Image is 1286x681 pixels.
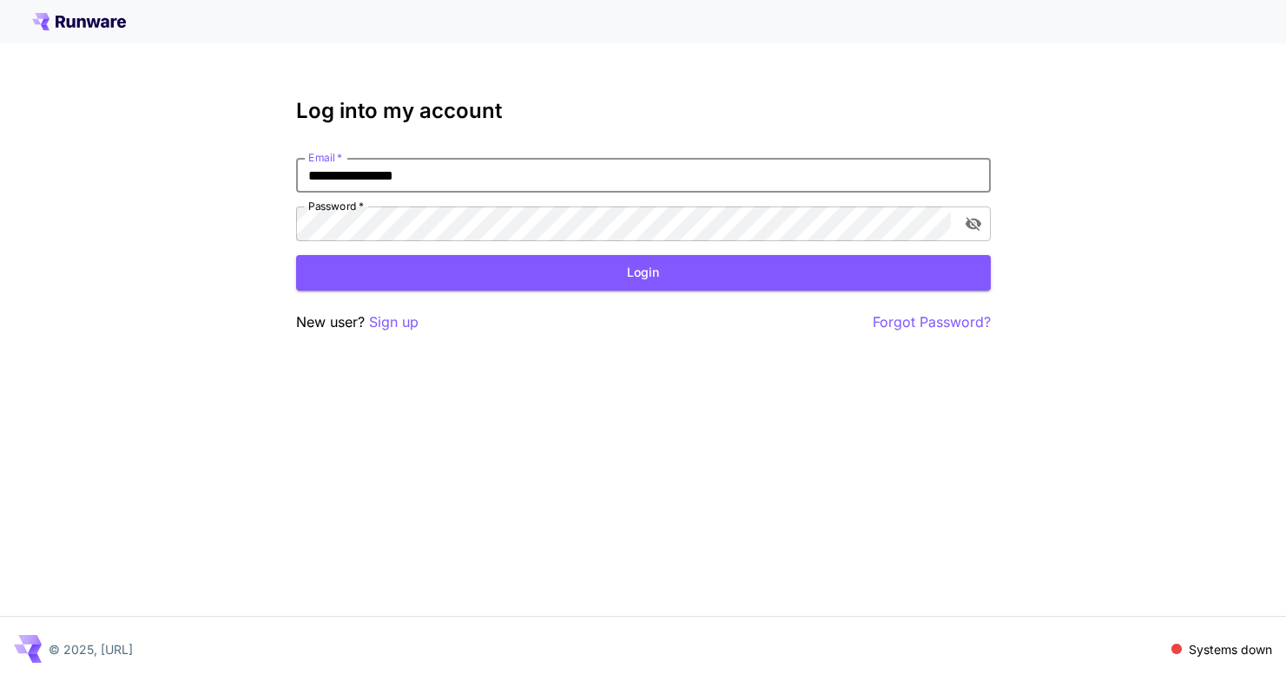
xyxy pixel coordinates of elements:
p: New user? [296,311,419,333]
button: Forgot Password? [873,311,991,333]
p: © 2025, [URL] [49,640,133,658]
button: Sign up [369,311,419,333]
button: Login [296,255,991,291]
button: toggle password visibility [958,208,989,239]
label: Password [308,199,364,213]
h3: Log into my account [296,99,991,123]
label: Email [308,150,342,165]
p: Systems down [1189,640,1272,658]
